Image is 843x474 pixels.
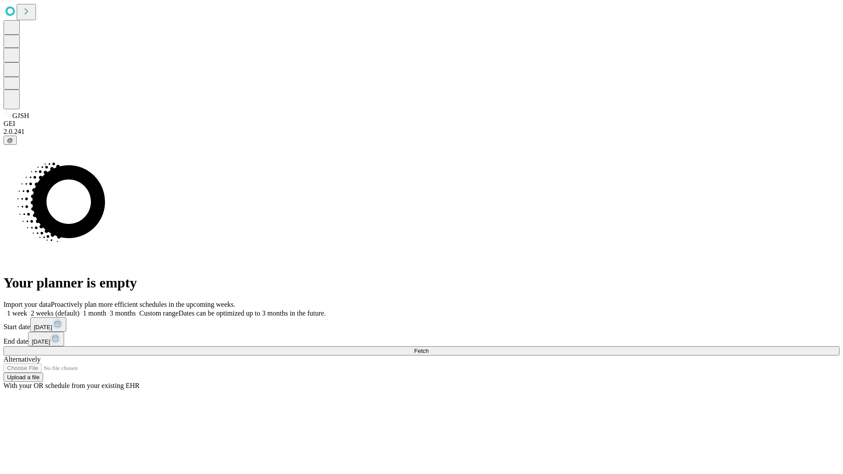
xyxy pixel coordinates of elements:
span: [DATE] [34,324,52,330]
span: 2 weeks (default) [31,309,79,317]
h1: Your planner is empty [4,275,839,291]
span: @ [7,137,13,144]
span: Import your data [4,301,51,308]
button: Upload a file [4,373,43,382]
span: 1 month [83,309,106,317]
span: With your OR schedule from your existing EHR [4,382,140,389]
button: [DATE] [30,317,66,332]
span: [DATE] [32,338,50,345]
div: 2.0.241 [4,128,839,136]
span: GJSH [12,112,29,119]
span: Alternatively [4,355,40,363]
button: [DATE] [28,332,64,346]
span: Fetch [414,348,429,354]
span: 3 months [110,309,136,317]
div: GEI [4,120,839,128]
span: 1 week [7,309,27,317]
span: Proactively plan more efficient schedules in the upcoming weeks. [51,301,235,308]
button: Fetch [4,346,839,355]
span: Custom range [139,309,178,317]
div: Start date [4,317,839,332]
button: @ [4,136,17,145]
div: End date [4,332,839,346]
span: Dates can be optimized up to 3 months in the future. [179,309,326,317]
